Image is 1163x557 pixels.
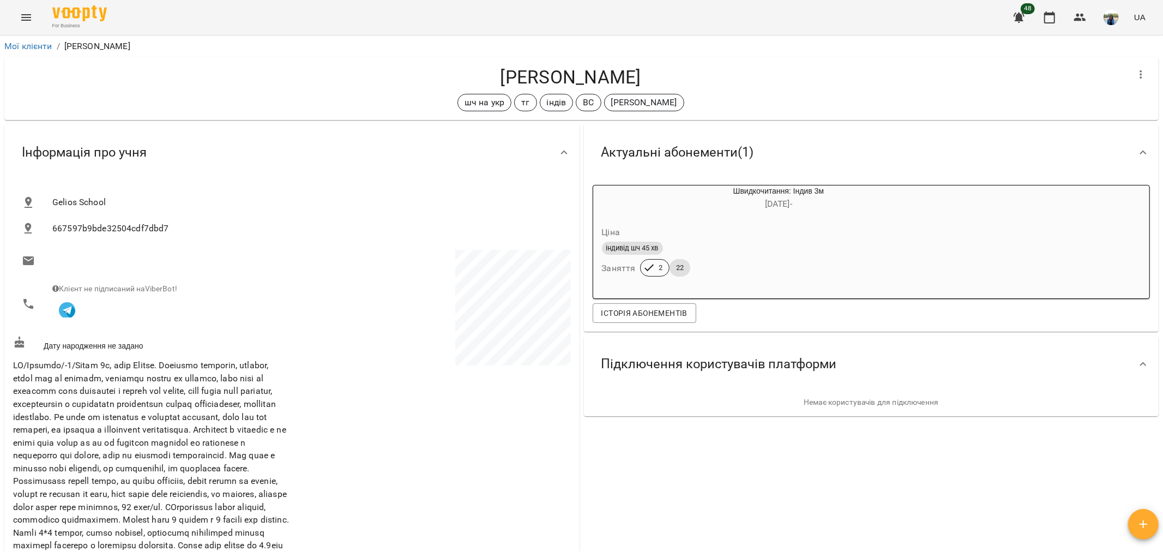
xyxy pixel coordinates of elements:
[59,302,75,319] img: Telegram
[670,263,690,273] span: 22
[1104,10,1119,25] img: 79bf113477beb734b35379532aeced2e.jpg
[602,261,636,276] h6: Заняття
[64,40,130,53] p: [PERSON_NAME]
[52,222,562,235] span: 667597b9bde32504cdf7dbd7
[593,185,912,290] button: Швидкочитання: Індив 3м[DATE]- Цінаіндивід шч 45 хвЗаняття222
[1134,11,1146,23] span: UA
[57,40,60,53] li: /
[601,307,688,320] span: Історія абонементів
[521,96,529,109] p: тг
[604,94,684,111] div: [PERSON_NAME]
[583,96,594,109] p: ВС
[465,96,504,109] p: шч на укр
[13,4,39,31] button: Menu
[765,199,792,209] span: [DATE] -
[13,66,1128,88] h4: [PERSON_NAME]
[593,303,696,323] button: Історія абонементів
[4,40,1159,53] nav: breadcrumb
[611,96,677,109] p: [PERSON_NAME]
[601,144,754,161] span: Актуальні абонементи ( 1 )
[514,94,537,111] div: тг
[11,334,292,354] div: Дату народження не задано
[602,243,663,253] span: індивід шч 45 хв
[1130,7,1150,27] button: UA
[52,196,562,209] span: Gelios School
[576,94,601,111] div: ВС
[4,124,580,181] div: Інформація про учня
[4,41,52,51] a: Мої клієнти
[584,124,1159,181] div: Актуальні абонементи(1)
[22,144,147,161] span: Інформація про учня
[52,5,107,21] img: Voopty Logo
[646,185,912,212] div: Швидкочитання: Індив 3м
[584,336,1159,392] div: Підключення користувачів платформи
[52,22,107,29] span: For Business
[593,185,646,212] div: Швидкочитання: Індив 3м
[52,295,82,324] button: Клієнт підписаний на VooptyBot
[652,263,669,273] span: 2
[52,284,177,293] span: Клієнт не підписаний на ViberBot!
[547,96,567,109] p: індів
[1021,3,1035,14] span: 48
[593,397,1150,408] p: Немає користувачів для підключення
[540,94,574,111] div: індів
[602,225,620,240] h6: Ціна
[457,94,511,111] div: шч на укр
[601,356,837,373] span: Підключення користувачів платформи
